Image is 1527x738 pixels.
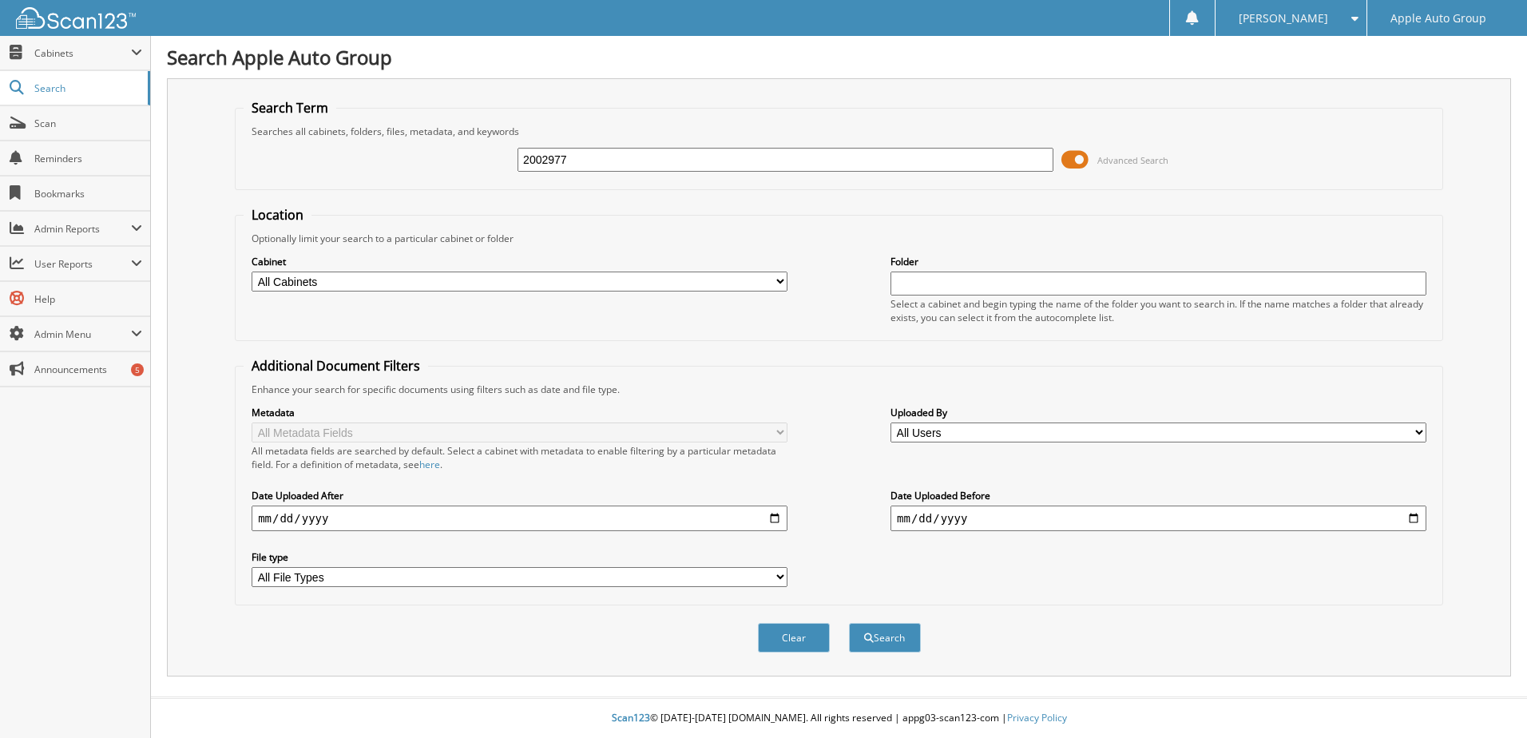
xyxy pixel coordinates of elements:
[244,232,1434,245] div: Optionally limit your search to a particular cabinet or folder
[890,406,1426,419] label: Uploaded By
[252,550,787,564] label: File type
[34,363,142,376] span: Announcements
[758,623,830,653] button: Clear
[252,406,787,419] label: Metadata
[1390,14,1486,23] span: Apple Auto Group
[612,711,650,724] span: Scan123
[890,506,1426,531] input: end
[244,125,1434,138] div: Searches all cabinets, folders, files, metadata, and keywords
[34,152,142,165] span: Reminders
[252,444,787,471] div: All metadata fields are searched by default. Select a cabinet with metadata to enable filtering b...
[34,327,131,341] span: Admin Menu
[16,7,136,29] img: scan123-logo-white.svg
[244,357,428,375] legend: Additional Document Filters
[244,206,311,224] legend: Location
[252,506,787,531] input: start
[890,255,1426,268] label: Folder
[419,458,440,471] a: here
[34,187,142,200] span: Bookmarks
[849,623,921,653] button: Search
[34,117,142,130] span: Scan
[151,699,1527,738] div: © [DATE]-[DATE] [DOMAIN_NAME]. All rights reserved | appg03-scan123-com |
[1097,154,1168,166] span: Advanced Search
[131,363,144,376] div: 5
[890,489,1426,502] label: Date Uploaded Before
[252,255,787,268] label: Cabinet
[34,46,131,60] span: Cabinets
[1447,661,1527,738] iframe: Chat Widget
[34,257,131,271] span: User Reports
[34,222,131,236] span: Admin Reports
[1007,711,1067,724] a: Privacy Policy
[34,81,140,95] span: Search
[244,383,1434,396] div: Enhance your search for specific documents using filters such as date and file type.
[34,292,142,306] span: Help
[167,44,1511,70] h1: Search Apple Auto Group
[244,99,336,117] legend: Search Term
[890,297,1426,324] div: Select a cabinet and begin typing the name of the folder you want to search in. If the name match...
[1239,14,1328,23] span: [PERSON_NAME]
[252,489,787,502] label: Date Uploaded After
